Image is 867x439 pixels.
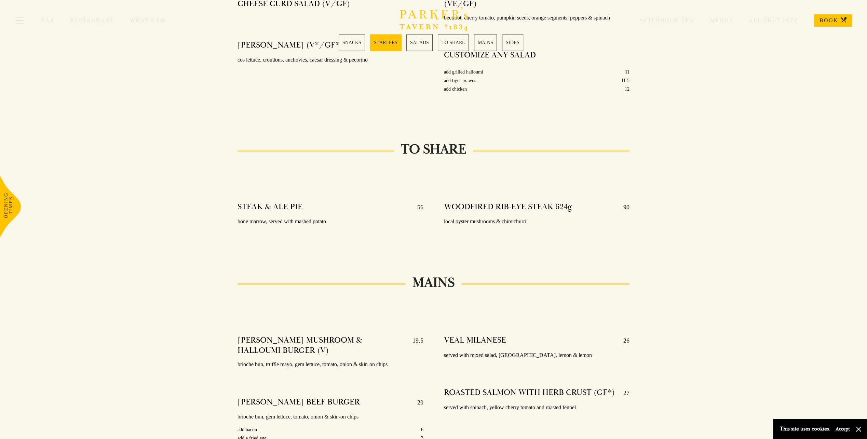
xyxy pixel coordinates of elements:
[406,335,423,356] p: 19.5
[444,68,483,76] p: add grilled halloumi
[444,350,629,360] p: served with mixed salad, [GEOGRAPHIC_DATA], lemon & lemon
[410,397,423,408] p: 20
[621,76,629,85] p: 11.5
[370,34,401,51] a: 2 / 6
[444,85,467,93] p: add chicken
[238,202,302,213] h4: STEAK & ALE PIE
[617,335,629,346] p: 26
[410,202,423,213] p: 56
[238,397,360,408] h4: [PERSON_NAME] BEEF BURGER
[617,387,629,398] p: 27
[238,412,423,422] p: brioche bun, gem lettuce, tomato, onion & skin-on chips
[238,360,423,370] p: brioche bun, truffle mayo, gem lettuce, tomato, onion & skin-on chips
[238,335,405,356] h4: [PERSON_NAME] MUSHROOM & HALLOUMI BURGER (V)
[474,34,497,51] a: 5 / 6
[444,402,629,412] p: served with spinach, yellow cherry tomato and roasted fennel
[238,425,257,434] p: add bacon
[444,202,572,213] h4: WOODFIRED RIB-EYE STEAK 624g
[444,387,615,398] h4: ROASTED SALMON WITH HERB CRUST (GF*)
[855,426,862,433] button: Close and accept
[394,141,473,158] h2: TO SHARE
[625,68,629,76] p: 11
[502,34,523,51] a: 6 / 6
[406,275,461,291] h2: MAINS
[444,335,506,346] h4: VEAL MILANESE
[625,85,629,93] p: 12
[444,217,629,227] p: local oyster mushrooms & chimichurri
[617,202,629,213] p: 90
[406,34,433,51] a: 3 / 6
[238,217,423,227] p: bone marrow, served with mashed potato
[421,425,423,434] p: 6
[780,424,830,434] p: This site uses cookies.
[438,34,469,51] a: 4 / 6
[339,34,365,51] a: 1 / 6
[836,426,850,432] button: Accept
[444,76,476,85] p: add tiger prawns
